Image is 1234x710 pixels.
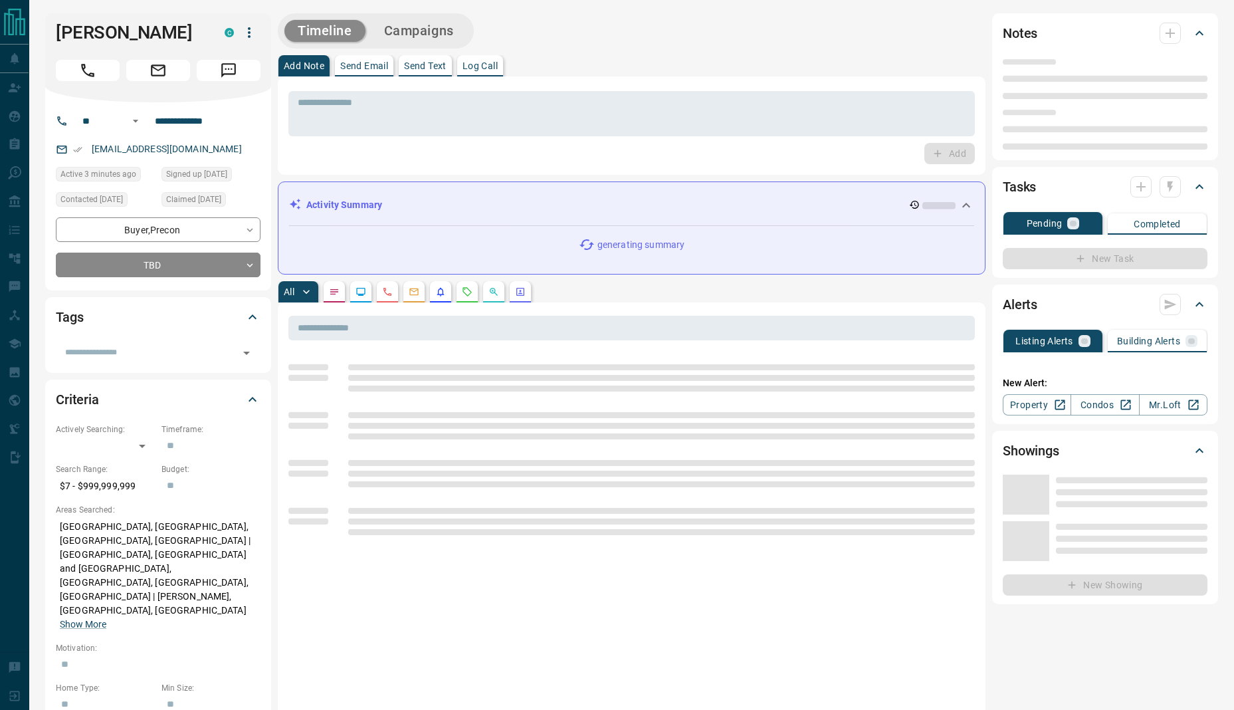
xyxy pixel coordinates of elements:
[306,198,382,212] p: Activity Summary
[382,287,393,297] svg: Calls
[284,20,365,42] button: Timeline
[1003,17,1207,49] div: Notes
[1003,376,1207,390] p: New Alert:
[1117,336,1180,346] p: Building Alerts
[1139,394,1207,415] a: Mr.Loft
[126,60,190,81] span: Email
[56,384,260,415] div: Criteria
[1003,23,1037,44] h2: Notes
[463,61,498,70] p: Log Call
[237,344,256,362] button: Open
[56,306,83,328] h2: Tags
[56,192,155,211] div: Thu Aug 28 2025
[329,287,340,297] svg: Notes
[1003,440,1059,461] h2: Showings
[1003,435,1207,467] div: Showings
[435,287,446,297] svg: Listing Alerts
[128,113,144,129] button: Open
[56,253,260,277] div: TBD
[284,61,324,70] p: Add Note
[340,61,388,70] p: Send Email
[56,682,155,694] p: Home Type:
[56,504,260,516] p: Areas Searched:
[56,60,120,81] span: Call
[56,22,205,43] h1: [PERSON_NAME]
[1071,394,1139,415] a: Condos
[404,61,447,70] p: Send Text
[161,423,260,435] p: Timeframe:
[56,389,99,410] h2: Criteria
[356,287,366,297] svg: Lead Browsing Activity
[597,238,684,252] p: generating summary
[161,192,260,211] div: Wed Aug 07 2024
[60,618,106,632] button: Show More
[1003,394,1071,415] a: Property
[56,301,260,333] div: Tags
[56,217,260,242] div: Buyer , Precon
[92,144,242,154] a: [EMAIL_ADDRESS][DOMAIN_NAME]
[197,60,260,81] span: Message
[284,287,294,296] p: All
[56,516,260,636] p: [GEOGRAPHIC_DATA], [GEOGRAPHIC_DATA], [GEOGRAPHIC_DATA], [GEOGRAPHIC_DATA] | [GEOGRAPHIC_DATA], [...
[371,20,467,42] button: Campaigns
[60,193,123,206] span: Contacted [DATE]
[1003,171,1207,203] div: Tasks
[488,287,499,297] svg: Opportunities
[1134,219,1181,229] p: Completed
[56,423,155,435] p: Actively Searching:
[161,463,260,475] p: Budget:
[462,287,472,297] svg: Requests
[1003,176,1036,197] h2: Tasks
[56,475,155,497] p: $7 - $999,999,999
[56,463,155,475] p: Search Range:
[1003,294,1037,315] h2: Alerts
[166,168,227,181] span: Signed up [DATE]
[1003,289,1207,320] div: Alerts
[515,287,526,297] svg: Agent Actions
[1015,336,1073,346] p: Listing Alerts
[60,168,136,181] span: Active 3 minutes ago
[161,682,260,694] p: Min Size:
[56,167,155,185] div: Fri Sep 12 2025
[56,642,260,654] p: Motivation:
[1027,219,1063,228] p: Pending
[166,193,221,206] span: Claimed [DATE]
[289,193,974,217] div: Activity Summary
[409,287,419,297] svg: Emails
[73,145,82,154] svg: Email Verified
[225,28,234,37] div: condos.ca
[161,167,260,185] div: Tue Aug 06 2024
